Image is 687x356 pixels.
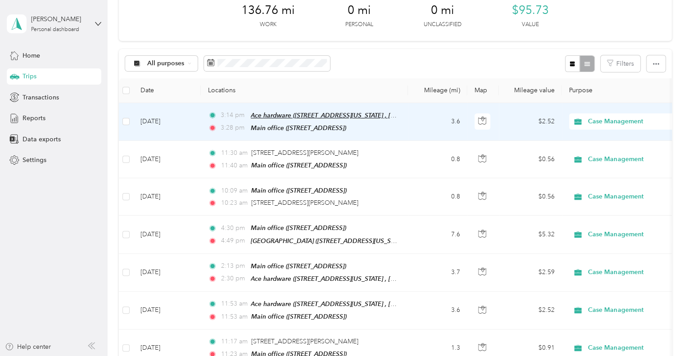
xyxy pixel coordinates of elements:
[499,216,562,253] td: $5.32
[588,154,670,164] span: Case Management
[499,254,562,292] td: $2.59
[588,230,670,239] span: Case Management
[251,338,358,345] span: [STREET_ADDRESS][PERSON_NAME]
[5,342,51,351] button: Help center
[601,55,640,72] button: Filters
[221,198,247,208] span: 10:23 am
[348,3,371,18] span: 0 mi
[221,123,246,133] span: 3:28 pm
[588,305,670,315] span: Case Management
[499,78,562,103] th: Mileage value
[221,148,247,158] span: 11:30 am
[133,178,201,216] td: [DATE]
[221,186,247,196] span: 10:09 am
[637,306,687,356] iframe: Everlance-gr Chat Button Frame
[408,103,467,141] td: 3.6
[241,3,295,18] span: 136.76 mi
[251,162,347,169] span: Main office ([STREET_ADDRESS])
[221,337,247,347] span: 11:17 am
[133,292,201,329] td: [DATE]
[201,78,408,103] th: Locations
[221,110,246,120] span: 3:14 pm
[147,60,185,67] span: All purposes
[221,161,247,171] span: 11:40 am
[431,3,454,18] span: 0 mi
[512,3,549,18] span: $95.73
[251,124,346,131] span: Main office ([STREET_ADDRESS])
[133,254,201,292] td: [DATE]
[408,78,467,103] th: Mileage (mi)
[133,141,201,178] td: [DATE]
[408,178,467,216] td: 0.8
[251,199,358,207] span: [STREET_ADDRESS][PERSON_NAME]
[31,27,79,32] div: Personal dashboard
[23,51,40,60] span: Home
[251,237,407,245] span: [GEOGRAPHIC_DATA] ([STREET_ADDRESS][US_STATE])
[251,262,346,270] span: Main office ([STREET_ADDRESS])
[133,216,201,253] td: [DATE]
[467,78,499,103] th: Map
[251,300,520,308] span: Ace hardware ([STREET_ADDRESS][US_STATE] , [GEOGRAPHIC_DATA], [GEOGRAPHIC_DATA])
[588,192,670,202] span: Case Management
[499,103,562,141] td: $2.52
[23,135,61,144] span: Data exports
[23,155,46,165] span: Settings
[23,72,36,81] span: Trips
[133,103,201,141] td: [DATE]
[345,21,373,29] p: Personal
[23,113,45,123] span: Reports
[251,149,358,157] span: [STREET_ADDRESS][PERSON_NAME]
[522,21,539,29] p: Value
[221,299,246,309] span: 11:53 am
[221,223,246,233] span: 4:30 pm
[31,14,87,24] div: [PERSON_NAME]
[221,312,247,322] span: 11:53 am
[408,141,467,178] td: 0.8
[588,117,670,126] span: Case Management
[251,112,520,119] span: Ace hardware ([STREET_ADDRESS][US_STATE] , [GEOGRAPHIC_DATA], [GEOGRAPHIC_DATA])
[588,267,670,277] span: Case Management
[23,93,59,102] span: Transactions
[499,178,562,216] td: $0.56
[251,275,520,283] span: Ace hardware ([STREET_ADDRESS][US_STATE] , [GEOGRAPHIC_DATA], [GEOGRAPHIC_DATA])
[408,254,467,292] td: 3.7
[251,187,347,194] span: Main office ([STREET_ADDRESS])
[251,224,346,231] span: Main office ([STREET_ADDRESS])
[408,216,467,253] td: 7.6
[221,236,246,246] span: 4:49 pm
[424,21,461,29] p: Unclassified
[499,141,562,178] td: $0.56
[221,261,246,271] span: 2:13 pm
[499,292,562,329] td: $2.52
[260,21,276,29] p: Work
[408,292,467,329] td: 3.6
[133,78,201,103] th: Date
[251,313,347,320] span: Main office ([STREET_ADDRESS])
[221,274,246,284] span: 2:30 pm
[588,343,670,353] span: Case Management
